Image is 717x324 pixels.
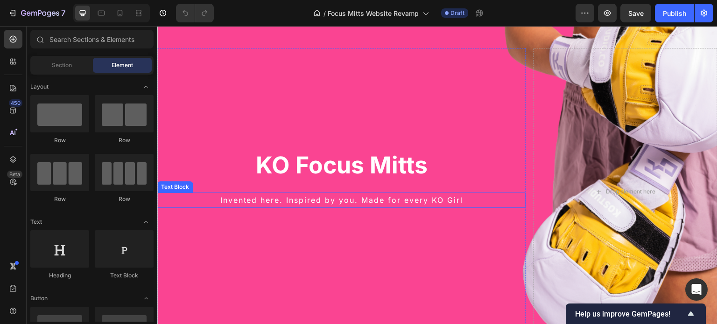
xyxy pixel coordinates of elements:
[449,162,499,169] div: Drop element here
[628,9,644,17] span: Save
[663,8,686,18] div: Publish
[95,136,154,145] div: Row
[7,171,22,178] div: Beta
[30,136,89,145] div: Row
[95,195,154,203] div: Row
[4,4,70,22] button: 7
[620,4,651,22] button: Save
[575,308,696,319] button: Show survey - Help us improve GemPages!
[52,61,72,69] span: Section
[112,61,133,69] span: Element
[30,271,89,280] div: Heading
[61,7,65,19] p: 7
[176,4,214,22] div: Undo/Redo
[95,271,154,280] div: Text Block
[139,291,154,306] span: Toggle open
[30,294,48,303] span: Button
[575,310,685,318] span: Help us improve GemPages!
[328,8,419,18] span: Focus Mitts Website Revamp
[9,99,22,107] div: 450
[30,195,89,203] div: Row
[323,8,326,18] span: /
[450,9,464,17] span: Draft
[30,218,42,226] span: Text
[157,26,717,324] iframe: Design area
[139,79,154,94] span: Toggle open
[30,83,49,91] span: Layout
[30,30,154,48] input: Search Sections & Elements
[139,214,154,229] span: Toggle open
[685,278,708,301] div: Open Intercom Messenger
[655,4,694,22] button: Publish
